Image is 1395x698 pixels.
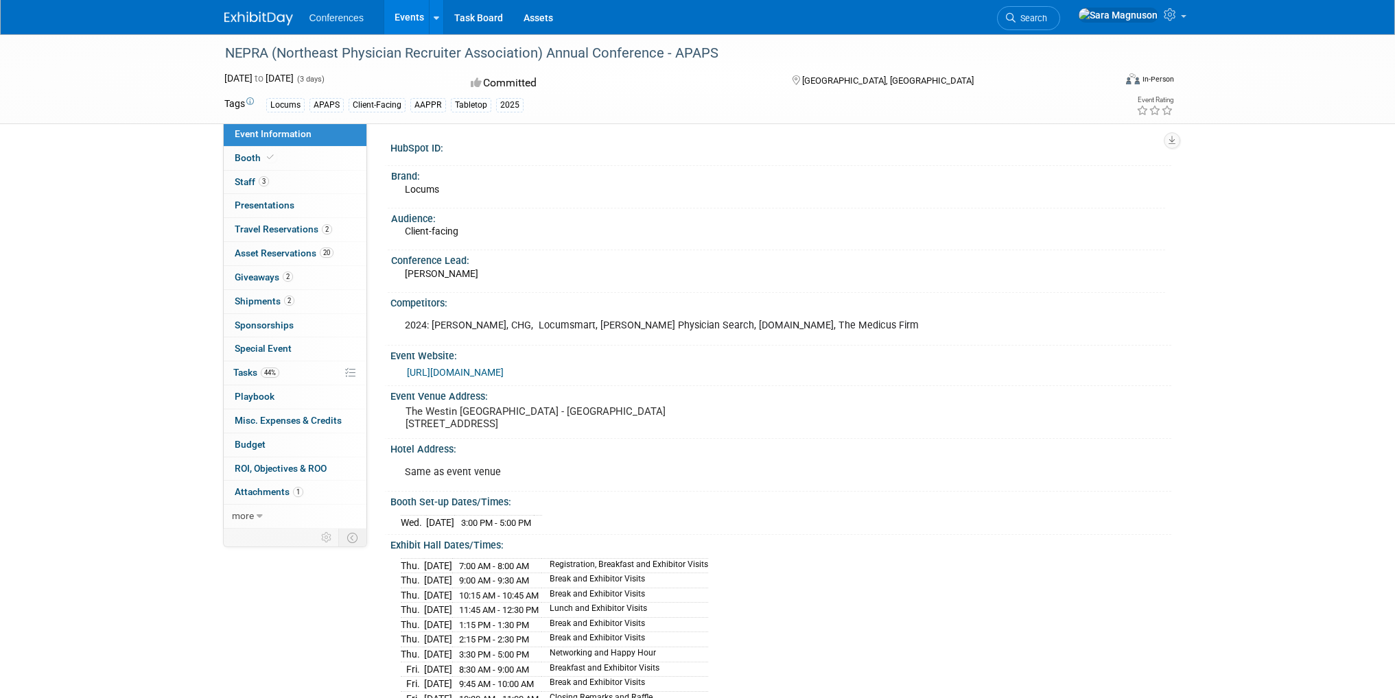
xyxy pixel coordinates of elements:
a: Search [997,6,1060,30]
a: Sponsorships [224,314,366,337]
span: Conferences [309,12,364,23]
div: 2024: [PERSON_NAME], CHG, Locumsmart, [PERSON_NAME] Physician Search, [DOMAIN_NAME], The Medicus ... [395,312,1019,339]
td: [DATE] [424,677,452,692]
div: Event Rating [1136,97,1173,104]
td: [DATE] [424,603,452,618]
a: Giveaways2 [224,266,366,289]
span: 10:15 AM - 10:45 AM [459,590,539,601]
a: Misc. Expenses & Credits [224,409,366,433]
div: Hotel Address: [390,439,1171,456]
span: 1:15 PM - 1:30 PM [459,620,529,630]
span: Special Event [235,343,292,354]
td: Networking and Happy Hour [541,647,708,662]
span: more [232,510,254,521]
a: Event Information [224,123,366,146]
span: Attachments [235,486,303,497]
span: to [253,73,266,84]
div: Brand: [391,166,1165,183]
span: Travel Reservations [235,224,332,234]
span: Misc. Expenses & Credits [235,415,342,426]
span: 20 [320,248,333,258]
a: Booth [224,147,366,170]
td: Tags [224,97,254,112]
span: [GEOGRAPHIC_DATA], [GEOGRAPHIC_DATA] [802,75,974,86]
div: 2025 [496,98,524,112]
td: Registration, Breakfast and Exhibitor Visits [541,558,708,573]
span: Client-facing [405,226,458,237]
span: (3 days) [296,75,325,84]
td: Wed. [401,515,426,529]
span: 1 [293,487,303,497]
td: Break and Exhibitor Visits [541,573,708,588]
span: Presentations [235,200,294,210]
td: Break and Exhibitor Visits [541,677,708,692]
a: Asset Reservations20 [224,242,366,265]
div: AAPPR [410,98,446,112]
a: Budget [224,433,366,457]
div: Competitors: [390,293,1171,310]
div: Event Format [1033,71,1175,92]
div: Tabletop [451,98,491,112]
div: Audience: [391,208,1165,226]
td: Break and Exhibitor Visits [541,617,708,632]
span: Staff [235,176,269,187]
td: Fri. [401,662,424,677]
td: Personalize Event Tab Strip [315,529,339,546]
span: 9:45 AM - 10:00 AM [459,679,534,689]
td: Lunch and Exhibitor Visits [541,603,708,618]
td: Thu. [401,617,424,632]
a: Tasks44% [224,361,366,385]
span: 2 [283,272,293,282]
td: Thu. [401,558,424,573]
div: Event Venue Address: [390,386,1171,403]
span: 2 [322,224,332,234]
div: Exhibit Hall Dates/Times: [390,535,1171,552]
a: Presentations [224,194,366,217]
div: HubSpot ID: [390,138,1171,155]
td: [DATE] [424,617,452,632]
div: Same as event venue [395,459,1019,486]
a: Travel Reservations2 [224,218,366,241]
span: [DATE] [DATE] [224,73,294,84]
a: ROI, Objectives & ROO [224,457,366,481]
span: ROI, Objectives & ROO [235,463,327,474]
td: Thu. [401,647,424,662]
a: Special Event [224,337,366,361]
div: Locums [266,98,305,112]
span: 8:30 AM - 9:00 AM [459,664,529,675]
div: Committed [467,71,770,95]
span: 7:00 AM - 8:00 AM [459,561,529,571]
div: NEPRA (Northeast Physician Recruiter Association) Annual Conference - APAPS [220,41,1094,66]
td: Thu. [401,632,424,647]
img: ExhibitDay [224,12,293,25]
span: Budget [235,439,266,450]
span: Event Information [235,128,312,139]
div: In-Person [1142,74,1174,84]
img: Format-Inperson.png [1126,73,1140,84]
td: Break and Exhibitor Visits [541,588,708,603]
a: Staff3 [224,171,366,194]
a: Attachments1 [224,481,366,504]
a: Playbook [224,385,366,409]
span: Playbook [235,391,274,402]
img: Sara Magnuson [1078,8,1158,23]
td: Thu. [401,573,424,588]
span: 11:45 AM - 12:30 PM [459,605,539,615]
td: [DATE] [424,632,452,647]
div: APAPS [309,98,344,112]
span: [PERSON_NAME] [405,268,478,279]
span: 44% [261,368,279,378]
td: [DATE] [426,515,454,529]
td: [DATE] [424,662,452,677]
span: Tasks [233,367,279,378]
div: Conference Lead: [391,250,1165,267]
span: 9:00 AM - 9:30 AM [459,575,529,586]
span: Shipments [235,296,294,306]
td: Breakfast and Exhibitor Visits [541,662,708,677]
a: Shipments2 [224,290,366,313]
span: 3:30 PM - 5:00 PM [459,649,529,660]
span: Search [1016,13,1047,23]
span: Giveaways [235,272,293,282]
span: Locums [405,184,439,195]
i: Booth reservation complete [267,154,274,161]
